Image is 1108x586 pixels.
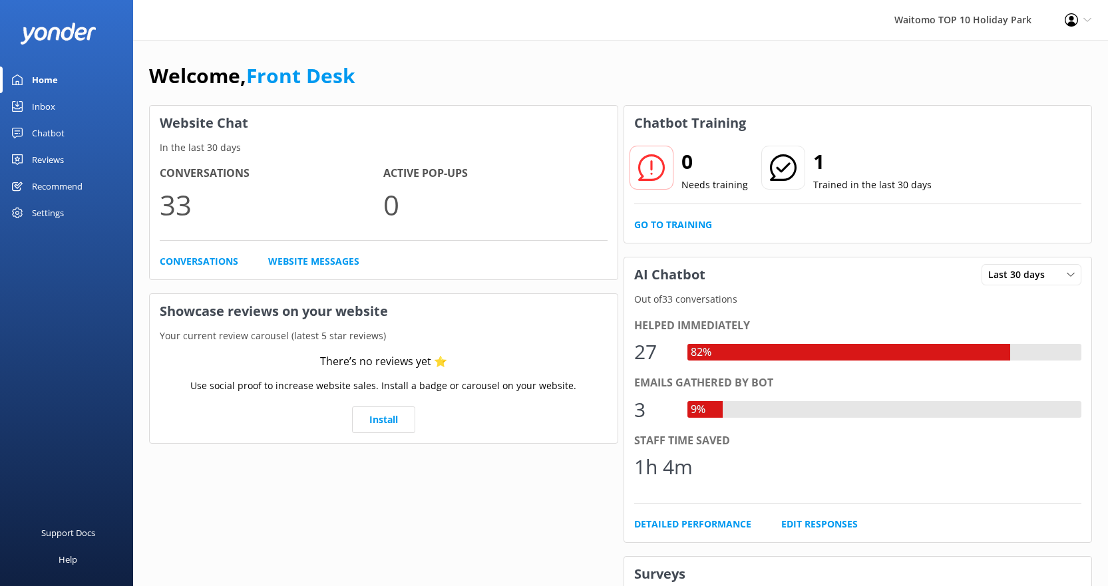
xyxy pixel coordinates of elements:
p: 33 [160,182,383,227]
h2: 0 [681,146,748,178]
p: Trained in the last 30 days [813,178,932,192]
h4: Active Pop-ups [383,165,607,182]
div: 1h 4m [634,451,693,483]
div: Inbox [32,93,55,120]
a: Detailed Performance [634,517,751,531]
a: Go to Training [634,218,712,232]
div: 27 [634,336,674,368]
div: Recommend [32,173,83,200]
p: 0 [383,182,607,227]
p: Your current review carousel (latest 5 star reviews) [150,329,618,343]
h3: Website Chat [150,106,618,140]
div: Support Docs [41,519,95,546]
div: 3 [634,394,674,426]
p: In the last 30 days [150,140,618,155]
a: Front Desk [246,62,355,89]
div: 9% [687,401,709,418]
p: Use social proof to increase website sales. Install a badge or carousel on your website. [190,378,576,393]
h1: Welcome, [149,60,355,92]
div: Help [59,546,77,573]
h3: AI Chatbot [624,257,715,292]
a: Install [352,406,415,433]
div: Reviews [32,146,64,173]
div: Staff time saved [634,432,1082,450]
div: Helped immediately [634,317,1082,335]
span: Last 30 days [988,267,1053,282]
div: Settings [32,200,64,226]
div: Emails gathered by bot [634,374,1082,392]
div: Home [32,67,58,93]
a: Conversations [160,254,238,269]
a: Website Messages [268,254,359,269]
h3: Showcase reviews on your website [150,294,618,329]
a: Edit Responses [781,517,858,531]
p: Needs training [681,178,748,192]
img: yonder-white-logo.png [20,23,96,45]
p: Out of 33 conversations [624,292,1092,307]
div: 82% [687,344,715,361]
div: There’s no reviews yet ⭐ [320,353,447,370]
h2: 1 [813,146,932,178]
div: Chatbot [32,120,65,146]
h4: Conversations [160,165,383,182]
h3: Chatbot Training [624,106,756,140]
